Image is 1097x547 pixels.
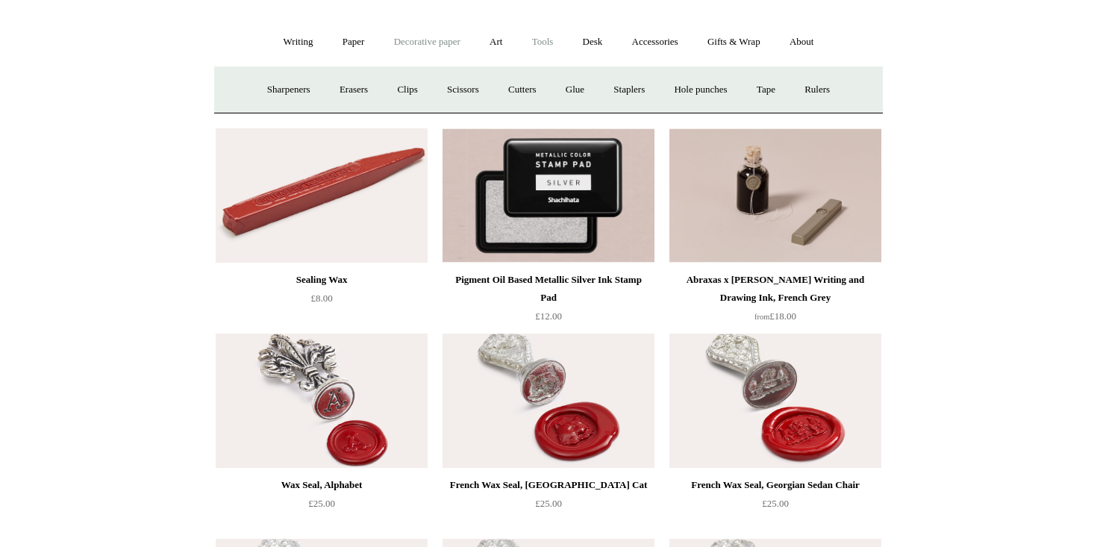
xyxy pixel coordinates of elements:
a: Writing [270,22,327,62]
a: About [776,22,828,62]
img: Wax Seal, Alphabet [216,334,428,468]
a: Erasers [326,70,381,110]
span: £25.00 [308,498,335,509]
a: Art [476,22,516,62]
a: Accessories [619,22,692,62]
a: Hole punches [660,70,740,110]
a: French Wax Seal, Cheshire Cat French Wax Seal, Cheshire Cat [443,334,654,468]
span: £12.00 [535,310,562,322]
a: Desk [569,22,616,62]
a: Tape [743,70,789,110]
a: Sealing Wax Sealing Wax [216,128,428,263]
a: Tools [519,22,567,62]
a: Abraxas x Steve Harrison Writing and Drawing Ink, French Grey Abraxas x Steve Harrison Writing an... [669,128,881,263]
img: Pigment Oil Based Metallic Silver Ink Stamp Pad [443,128,654,263]
div: French Wax Seal, Georgian Sedan Chair [673,476,878,494]
a: Wax Seal, Alphabet £25.00 [216,476,428,537]
div: Wax Seal, Alphabet [219,476,424,494]
a: French Wax Seal, Georgian Sedan Chair £25.00 [669,476,881,537]
a: Abraxas x [PERSON_NAME] Writing and Drawing Ink, French Grey from£18.00 [669,271,881,332]
a: Clips [384,70,431,110]
a: Rulers [791,70,843,110]
a: Wax Seal, Alphabet Wax Seal, Alphabet [216,334,428,468]
span: £18.00 [754,310,796,322]
img: Sealing Wax [216,128,428,263]
a: Pigment Oil Based Metallic Silver Ink Stamp Pad £12.00 [443,271,654,332]
a: Glue [552,70,598,110]
a: Cutters [495,70,550,110]
img: French Wax Seal, Cheshire Cat [443,334,654,468]
a: Gifts & Wrap [694,22,774,62]
div: Sealing Wax [219,271,424,289]
a: Paper [329,22,378,62]
span: £8.00 [310,293,332,304]
img: French Wax Seal, Georgian Sedan Chair [669,334,881,468]
a: Staplers [600,70,658,110]
a: French Wax Seal, Georgian Sedan Chair French Wax Seal, Georgian Sedan Chair [669,334,881,468]
div: Pigment Oil Based Metallic Silver Ink Stamp Pad [446,271,651,307]
a: Sharpeners [254,70,324,110]
div: Abraxas x [PERSON_NAME] Writing and Drawing Ink, French Grey [673,271,878,307]
a: Pigment Oil Based Metallic Silver Ink Stamp Pad Pigment Oil Based Metallic Silver Ink Stamp Pad [443,128,654,263]
span: £25.00 [535,498,562,509]
a: Scissors [434,70,493,110]
a: French Wax Seal, [GEOGRAPHIC_DATA] Cat £25.00 [443,476,654,537]
span: from [754,313,769,321]
img: Abraxas x Steve Harrison Writing and Drawing Ink, French Grey [669,128,881,263]
div: French Wax Seal, [GEOGRAPHIC_DATA] Cat [446,476,651,494]
span: £25.00 [762,498,789,509]
a: Decorative paper [381,22,474,62]
a: Sealing Wax £8.00 [216,271,428,332]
